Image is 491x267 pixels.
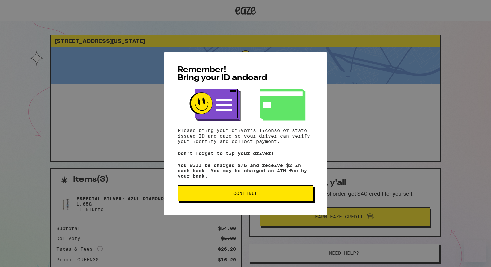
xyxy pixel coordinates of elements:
[178,163,313,179] p: You will be charged $76 and receive $2 in cash back. You may be charged an ATM fee by your bank.
[178,185,313,201] button: Continue
[464,240,486,262] iframe: Button to launch messaging window
[178,151,313,156] p: Don't forget to tip your driver!
[178,66,267,82] span: Remember! Bring your ID and card
[233,191,258,196] span: Continue
[178,128,313,144] p: Please bring your driver's license or state issued ID and card so your driver can verify your ide...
